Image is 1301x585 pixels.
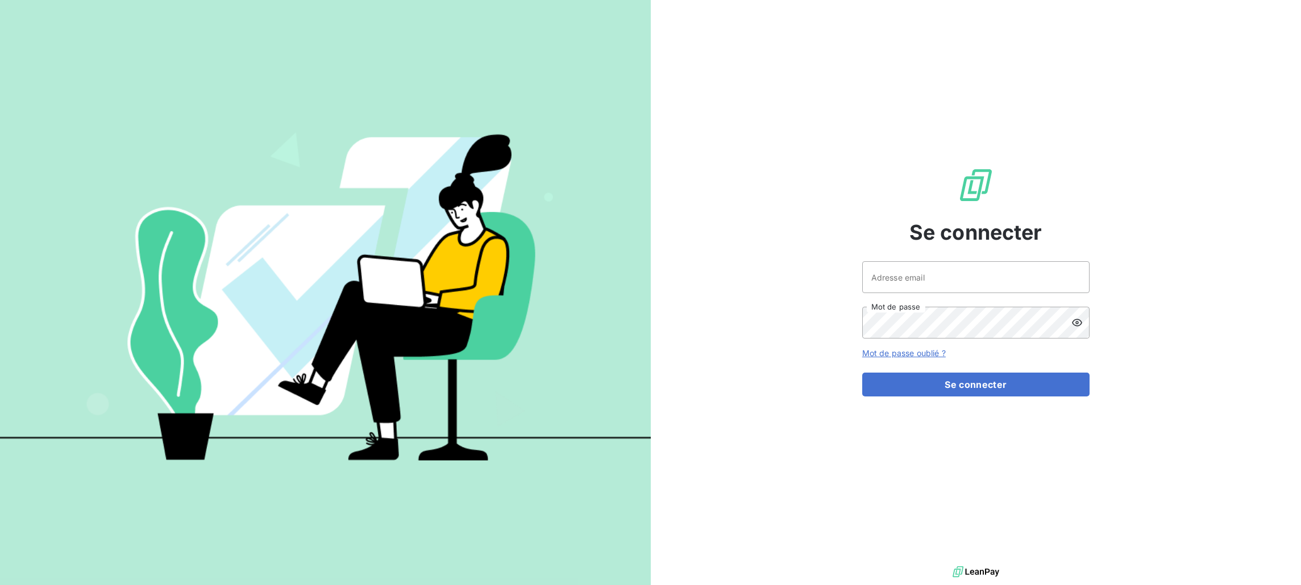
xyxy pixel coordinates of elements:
img: logo [953,563,999,580]
button: Se connecter [862,373,1090,396]
img: Logo LeanPay [958,167,994,203]
input: placeholder [862,261,1090,293]
span: Se connecter [909,217,1042,248]
a: Mot de passe oublié ? [862,348,946,358]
